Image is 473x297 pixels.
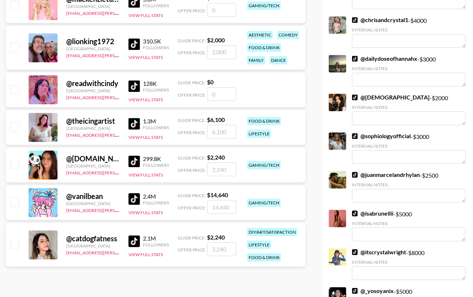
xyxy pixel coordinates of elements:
img: TikTok [352,172,358,178]
div: @ [DOMAIN_NAME] [66,154,120,163]
div: Followers [143,87,169,93]
a: [EMAIL_ADDRESS][PERSON_NAME][DOMAIN_NAME] [66,93,173,100]
div: @ catdogfatness [66,234,120,243]
img: TikTok [128,156,140,167]
div: [GEOGRAPHIC_DATA] [66,243,120,249]
input: 0 [207,3,236,17]
img: TikTok [352,17,358,23]
a: @itscrystalwright [352,249,406,256]
img: TikTok [352,133,358,139]
span: Offer Price: [178,167,206,173]
span: Offer Price: [178,92,206,98]
div: Followers [143,45,169,50]
div: [GEOGRAPHIC_DATA] [66,88,120,93]
div: 2.1M [143,235,169,242]
div: food & drink [247,117,281,125]
a: @chrisandcrystal1 [352,16,409,24]
input: 2,240 [207,242,236,256]
strong: $ 2,240 [207,154,225,161]
div: @ readwithcindy [66,79,120,88]
div: @ lionking1972 [66,37,120,46]
div: dance [270,56,287,64]
div: Followers [143,125,169,130]
button: View Full Stats [128,135,163,140]
div: [GEOGRAPHIC_DATA] [66,46,120,51]
button: View Full Stats [128,55,163,60]
img: TikTok [128,193,140,205]
span: Offer Price: [178,50,206,55]
span: Guide Price: [178,155,206,161]
div: 1.3M [143,118,169,125]
div: food & drink [247,253,281,262]
img: TikTok [128,38,140,50]
strong: $ 6,100 [207,116,225,123]
button: View Full Stats [128,172,163,178]
input: 0 [207,87,236,101]
button: View Full Stats [128,210,163,215]
div: - $ 8000 [352,249,466,280]
div: - $ 2500 [352,171,466,203]
div: [GEOGRAPHIC_DATA] [66,4,120,9]
img: TikTok [352,211,358,216]
span: Guide Price: [178,118,206,123]
span: Guide Price: [178,193,206,198]
div: lifestyle [247,241,271,249]
div: [GEOGRAPHIC_DATA] [66,126,120,131]
strong: $ 0 [207,79,214,85]
span: Guide Price: [178,235,206,241]
div: Internal Notes: [352,27,466,33]
button: View Full Stats [128,252,163,257]
div: Internal Notes: [352,221,466,226]
a: [EMAIL_ADDRESS][PERSON_NAME][DOMAIN_NAME] [66,51,173,58]
div: - $ 3000 [352,55,466,86]
div: Internal Notes: [352,259,466,265]
span: Guide Price: [178,38,206,43]
div: aesthetic [247,31,273,39]
div: [GEOGRAPHIC_DATA] [66,163,120,169]
div: - $ 3000 [352,132,466,164]
a: @isabrunellii [352,210,394,217]
div: 310.5K [143,38,169,45]
img: TikTok [352,56,358,61]
div: 299.8K [143,155,169,162]
a: @sophiologyofficial [352,132,411,140]
img: TikTok [352,288,358,294]
div: Followers [143,162,169,168]
div: gaming/tech [247,1,281,10]
span: Offer Price: [178,130,206,135]
div: Followers [143,3,169,8]
a: @[DEMOGRAPHIC_DATA] [352,94,430,101]
div: gaming/tech [247,199,281,207]
div: - $ 5000 [352,210,466,241]
img: TikTok [128,236,140,247]
input: 6,100 [207,125,236,139]
img: TikTok [128,80,140,92]
div: Followers [143,242,169,247]
div: family [247,56,265,64]
img: TikTok [352,249,358,255]
img: TikTok [128,118,140,130]
span: Offer Price: [178,205,206,211]
a: @dailydoseofhannahx [352,55,418,62]
a: [EMAIL_ADDRESS][PERSON_NAME][DOMAIN_NAME] [66,249,173,255]
div: - $ 2000 [352,94,466,125]
span: Offer Price: [178,247,206,253]
div: Internal Notes: [352,143,466,149]
div: comedy [277,31,299,39]
strong: $ 2,000 [207,37,225,43]
img: TikTok [352,94,358,100]
div: @ vanilbean [66,192,120,201]
div: food & drink [247,43,281,52]
a: [EMAIL_ADDRESS][PERSON_NAME][DOMAIN_NAME] [66,206,173,213]
div: 2.4M [143,193,169,200]
a: @juanmarcelandrhylan [352,171,420,178]
a: @_yosoyanix [352,287,394,294]
div: lifestyle [247,130,271,138]
div: Internal Notes: [352,66,466,71]
div: 128K [143,80,169,87]
div: Internal Notes: [352,182,466,187]
span: Guide Price: [178,80,206,85]
button: View Full Stats [128,13,163,18]
input: 14,640 [207,200,236,214]
span: Offer Price: [178,8,206,13]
